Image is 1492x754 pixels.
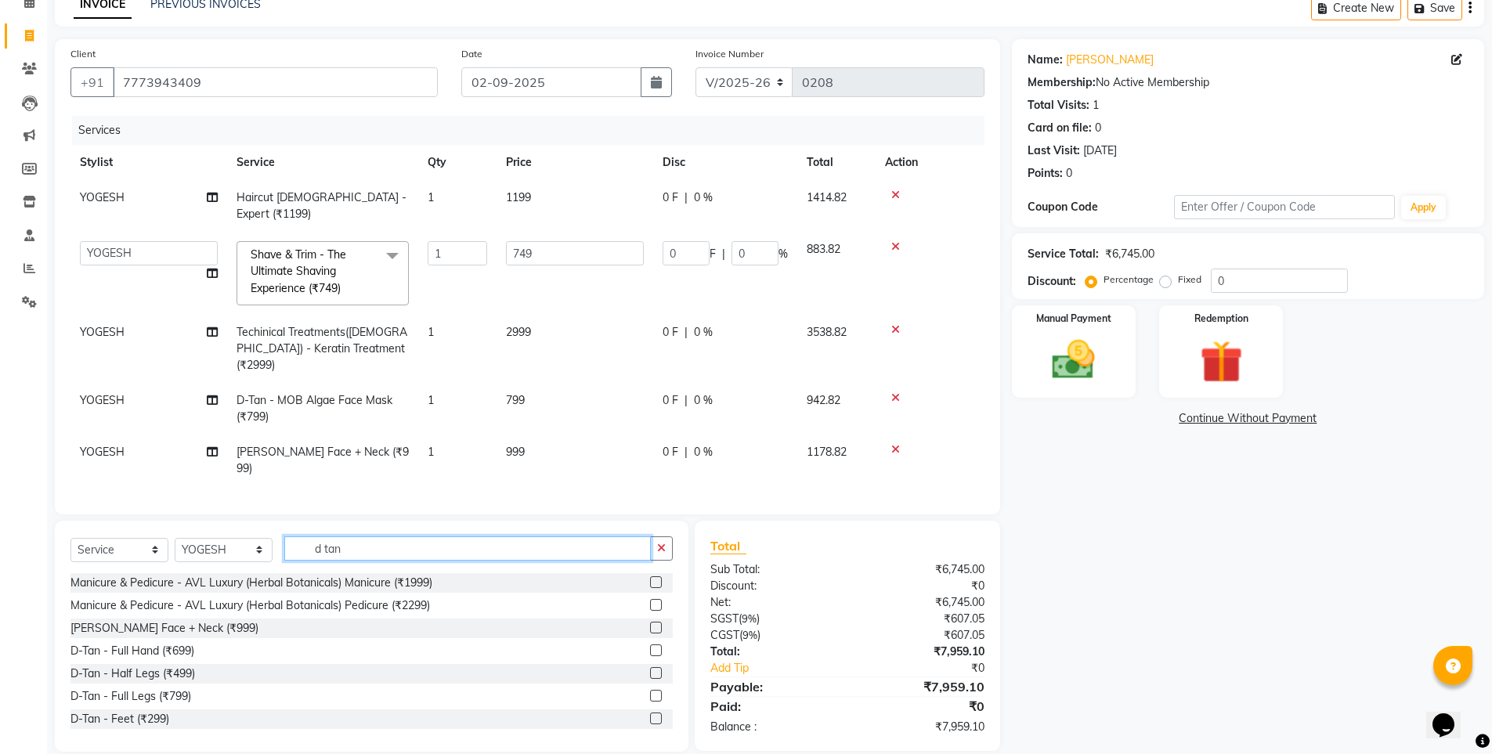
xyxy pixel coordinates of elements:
[70,597,430,614] div: Manicure & Pedicure - AVL Luxury (Herbal Botanicals) Pedicure (₹2299)
[1083,143,1117,159] div: [DATE]
[1028,199,1175,215] div: Coupon Code
[1036,312,1111,326] label: Manual Payment
[685,444,688,460] span: |
[847,594,996,611] div: ₹6,745.00
[695,47,764,61] label: Invoice Number
[663,444,678,460] span: 0 F
[710,246,716,262] span: F
[1028,120,1092,136] div: Card on file:
[1187,335,1256,388] img: _gift.svg
[699,719,847,735] div: Balance :
[663,392,678,409] span: 0 F
[70,575,432,591] div: Manicure & Pedicure - AVL Luxury (Herbal Botanicals) Manicure (₹1999)
[428,190,434,204] span: 1
[710,611,739,626] span: SGST
[1039,335,1108,384] img: _cash.svg
[694,444,713,460] span: 0 %
[847,578,996,594] div: ₹0
[80,445,125,459] span: YOGESH
[1401,196,1446,219] button: Apply
[506,393,525,407] span: 799
[685,189,688,206] span: |
[847,644,996,660] div: ₹7,959.10
[1194,312,1248,326] label: Redemption
[663,189,678,206] span: 0 F
[807,445,847,459] span: 1178.82
[685,324,688,341] span: |
[872,660,996,676] div: ₹0
[847,677,996,696] div: ₹7,959.10
[284,536,651,561] input: Search or Scan
[1028,74,1096,91] div: Membership:
[506,445,525,459] span: 999
[847,719,996,735] div: ₹7,959.10
[847,697,996,716] div: ₹0
[847,561,996,578] div: ₹6,745.00
[847,611,996,627] div: ₹607.05
[742,629,757,641] span: 9%
[1028,165,1063,182] div: Points:
[1104,272,1154,287] label: Percentage
[699,677,847,696] div: Payable:
[699,697,847,716] div: Paid:
[685,392,688,409] span: |
[694,189,713,206] span: 0 %
[506,190,531,204] span: 1199
[807,242,840,256] span: 883.82
[694,324,713,341] span: 0 %
[1105,246,1154,262] div: ₹6,745.00
[710,628,739,642] span: CGST
[237,393,392,424] span: D-Tan - MOB Algae Face Mask (₹799)
[1066,165,1072,182] div: 0
[237,445,409,475] span: [PERSON_NAME] Face + Neck (₹999)
[70,643,194,659] div: D-Tan - Full Hand (₹699)
[1028,52,1063,68] div: Name:
[694,392,713,409] span: 0 %
[699,561,847,578] div: Sub Total:
[237,190,406,221] span: Haircut [DEMOGRAPHIC_DATA] - Expert (₹1199)
[699,644,847,660] div: Total:
[1015,410,1481,427] a: Continue Without Payment
[742,612,757,625] span: 9%
[807,325,847,339] span: 3538.82
[807,393,840,407] span: 942.82
[1028,143,1080,159] div: Last Visit:
[1028,246,1099,262] div: Service Total:
[797,145,876,180] th: Total
[70,688,191,705] div: D-Tan - Full Legs (₹799)
[341,281,348,295] a: x
[70,145,227,180] th: Stylist
[699,594,847,611] div: Net:
[237,325,407,372] span: Techinical Treatments([DEMOGRAPHIC_DATA]) - Keratin Treatment (₹2999)
[1028,273,1076,290] div: Discount:
[1066,52,1154,68] a: [PERSON_NAME]
[506,325,531,339] span: 2999
[653,145,797,180] th: Disc
[72,116,996,145] div: Services
[722,246,725,262] span: |
[807,190,847,204] span: 1414.82
[1028,74,1469,91] div: No Active Membership
[1028,97,1089,114] div: Total Visits:
[710,538,746,554] span: Total
[227,145,418,180] th: Service
[70,620,258,637] div: [PERSON_NAME] Face + Neck (₹999)
[699,578,847,594] div: Discount:
[418,145,497,180] th: Qty
[70,666,195,682] div: D-Tan - Half Legs (₹499)
[70,711,169,727] div: D-Tan - Feet (₹299)
[497,145,653,180] th: Price
[876,145,984,180] th: Action
[699,627,847,644] div: ( )
[1178,272,1201,287] label: Fixed
[1174,195,1395,219] input: Enter Offer / Coupon Code
[80,190,125,204] span: YOGESH
[70,47,96,61] label: Client
[1093,97,1099,114] div: 1
[1426,691,1476,738] iframe: chat widget
[779,246,788,262] span: %
[699,611,847,627] div: ( )
[80,325,125,339] span: YOGESH
[251,247,346,295] span: Shave & Trim - The Ultimate Shaving Experience (₹749)
[663,324,678,341] span: 0 F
